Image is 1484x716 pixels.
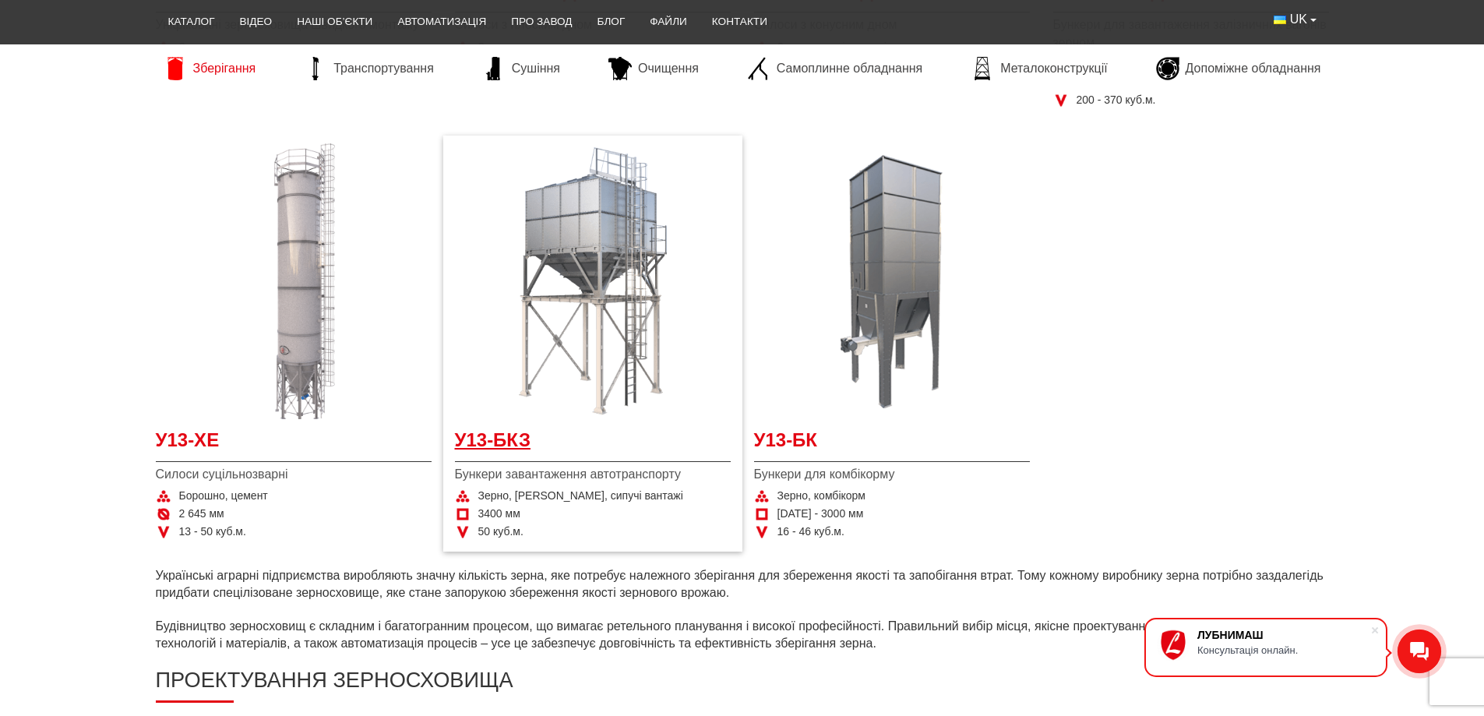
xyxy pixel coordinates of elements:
span: Металоконструкції [1000,60,1107,77]
p: Українські аграрні підприємства виробляють значну кількість зерна, яке потребує належного зберіга... [156,567,1329,602]
span: Бункери завантаження автотранспорту [455,466,731,483]
span: [DATE] - 3000 мм [777,506,864,522]
span: Силоси суцільнозварні [156,466,432,483]
span: Допоміжне обладнання [1186,60,1321,77]
button: UK [1261,5,1328,34]
img: Українська [1274,16,1286,24]
a: Автоматизація [385,5,499,39]
p: Будівництво зерносховищ є складним і багатогранним процесом, що вимагає ретельного планування і в... [156,618,1329,653]
a: Про завод [499,5,584,39]
span: Зерно, комбікорм [777,489,865,504]
a: Сушіння [474,57,568,80]
a: Допоміжне обладнання [1148,57,1329,80]
a: Зберігання [156,57,264,80]
span: Транспортування [333,60,434,77]
div: Консультація онлайн. [1197,644,1370,656]
span: 200 - 370 куб.м. [1077,93,1156,108]
span: Самоплинне обладнання [777,60,922,77]
a: Транспортування [296,57,442,80]
a: У13-БК [754,427,1030,462]
span: 2 645 мм [179,506,224,522]
a: Блог [584,5,637,39]
span: 3400 мм [478,506,520,522]
a: Контакти [700,5,780,39]
a: Файли [637,5,700,39]
span: 13 - 50 куб.м. [179,524,246,540]
a: Очищення [601,57,707,80]
span: Зберігання [193,60,256,77]
a: Наші об’єкти [284,5,385,39]
a: У13-ХЕ [156,427,432,462]
span: Бункери для комбікорму [754,466,1030,483]
a: У13-БКЗ [455,427,731,462]
a: Каталог [156,5,227,39]
a: Самоплинне обладнання [739,57,930,80]
span: Борошно, цемент [179,489,268,504]
a: Відео [227,5,285,39]
span: Сушіння [512,60,560,77]
span: 16 - 46 куб.м. [777,524,844,540]
a: Металоконструкції [963,57,1115,80]
div: ЛУБНИМАШ [1197,629,1370,641]
h2: Проектування зерносховища [156,668,1329,703]
span: Очищення [638,60,699,77]
span: Зерно, [PERSON_NAME], сипучі вантажі [478,489,683,504]
span: UK [1290,11,1307,28]
span: 50 куб.м. [478,524,523,540]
